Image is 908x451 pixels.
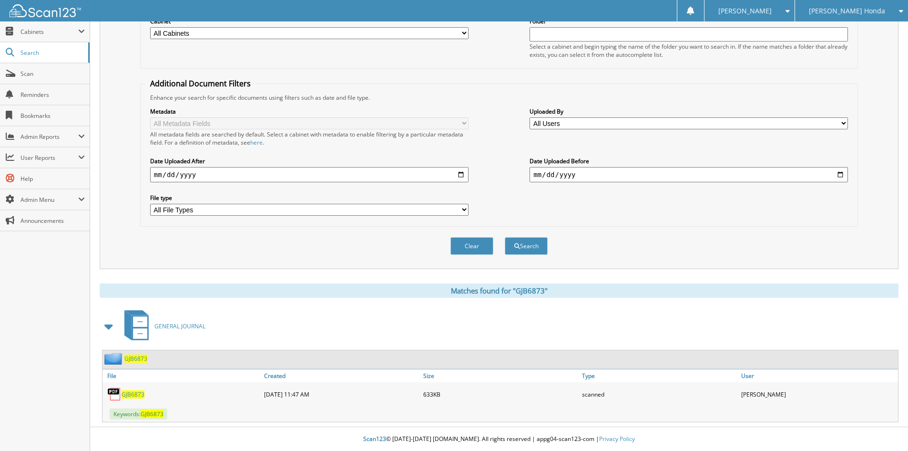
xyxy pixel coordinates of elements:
span: Search [20,49,83,57]
legend: Additional Document Filters [145,78,255,89]
a: Type [580,369,739,382]
div: © [DATE]-[DATE] [DOMAIN_NAME]. All rights reserved | appg04-scan123-com | [90,428,908,451]
img: folder2.png [104,353,124,365]
div: Matches found for "GJB6873" [100,283,898,298]
a: GJB6873 [122,390,144,399]
button: Search [505,237,548,255]
span: Admin Menu [20,196,78,204]
label: Date Uploaded After [150,157,469,165]
span: Scan123 [363,435,386,443]
span: GJB6873 [141,410,163,418]
span: Cabinets [20,28,78,36]
a: here [250,138,263,147]
span: Announcements [20,217,85,225]
input: start [150,167,469,182]
img: scan123-logo-white.svg [10,4,81,17]
span: Bookmarks [20,112,85,120]
span: Reminders [20,91,85,99]
span: Admin Reports [20,133,78,141]
label: Uploaded By [530,107,848,115]
div: Enhance your search for specific documents using filters such as date and file type. [145,94,853,102]
a: GENERAL JOURNAL [119,307,205,345]
label: File type [150,194,469,202]
input: end [530,167,848,182]
div: Select a cabinet and begin typing the name of the folder you want to search in. If the name match... [530,42,848,59]
a: File [102,369,262,382]
label: Date Uploaded Before [530,157,848,165]
a: Size [421,369,580,382]
span: Scan [20,70,85,78]
label: Metadata [150,107,469,115]
div: All metadata fields are searched by default. Select a cabinet with metadata to enable filtering b... [150,130,469,147]
span: Keywords: [110,409,167,420]
div: 633KB [421,385,580,404]
a: Privacy Policy [599,435,635,443]
span: User Reports [20,154,78,162]
div: scanned [580,385,739,404]
iframe: Chat Widget [860,405,908,451]
span: GENERAL JOURNAL [154,322,205,330]
a: Created [262,369,421,382]
div: [PERSON_NAME] [739,385,898,404]
span: [PERSON_NAME] [718,8,772,14]
a: User [739,369,898,382]
button: Clear [450,237,493,255]
a: GJB6873 [124,355,147,363]
img: PDF.png [107,387,122,401]
span: Help [20,175,85,183]
span: [PERSON_NAME] Honda [809,8,885,14]
div: [DATE] 11:47 AM [262,385,421,404]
